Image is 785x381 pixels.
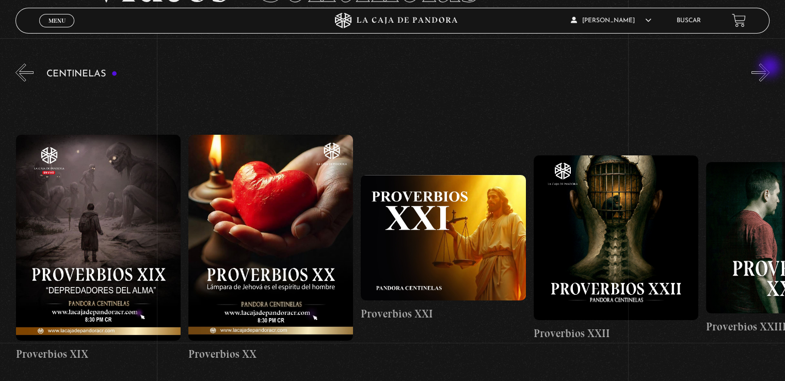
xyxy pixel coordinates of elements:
[188,346,353,362] h4: Proverbios XX
[49,18,66,24] span: Menu
[732,13,746,27] a: View your shopping cart
[571,18,651,24] span: [PERSON_NAME]
[16,346,181,362] h4: Proverbios XIX
[15,63,34,82] button: Previous
[45,26,69,34] span: Cerrar
[751,63,770,82] button: Next
[46,69,117,79] h3: Centinelas
[534,325,698,342] h4: Proverbios XXII
[361,306,525,322] h4: Proverbios XXI
[677,18,701,24] a: Buscar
